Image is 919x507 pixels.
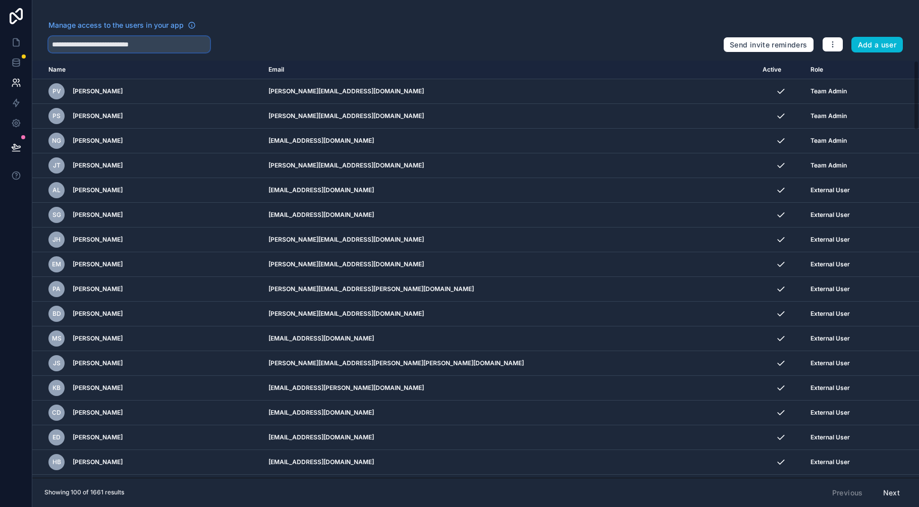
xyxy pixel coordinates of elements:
td: [PERSON_NAME][EMAIL_ADDRESS][DOMAIN_NAME] [262,228,757,252]
span: [PERSON_NAME] [73,236,123,244]
td: [EMAIL_ADDRESS][PERSON_NAME][DOMAIN_NAME] [262,376,757,401]
span: [PERSON_NAME] [73,458,123,466]
span: External User [810,236,850,244]
span: External User [810,211,850,219]
span: Showing 100 of 1661 results [44,488,124,496]
span: ED [52,433,61,441]
span: PA [52,285,61,293]
span: External User [810,458,850,466]
span: [PERSON_NAME] [73,359,123,367]
span: External User [810,285,850,293]
span: [PERSON_NAME] [73,310,123,318]
span: JS [53,359,61,367]
th: Email [262,61,757,79]
span: KB [52,384,61,392]
div: scrollable content [32,61,919,478]
span: [PERSON_NAME] [73,433,123,441]
span: [PERSON_NAME] [73,409,123,417]
td: [EMAIL_ADDRESS][DOMAIN_NAME] [262,475,757,499]
span: MS [52,334,62,343]
span: AL [52,186,61,194]
td: [PERSON_NAME][EMAIL_ADDRESS][DOMAIN_NAME] [262,153,757,178]
a: Manage access to the users in your app [48,20,196,30]
td: [PERSON_NAME][EMAIL_ADDRESS][PERSON_NAME][DOMAIN_NAME] [262,277,757,302]
th: Name [32,61,262,79]
td: [EMAIL_ADDRESS][DOMAIN_NAME] [262,450,757,475]
span: CD [52,409,61,417]
span: External User [810,409,850,417]
span: NG [52,137,61,145]
span: HB [52,458,61,466]
span: [PERSON_NAME] [73,87,123,95]
th: Role [804,61,885,79]
span: EM [52,260,61,268]
button: Add a user [851,37,903,53]
span: [PERSON_NAME] [73,285,123,293]
span: External User [810,359,850,367]
span: [PERSON_NAME] [73,137,123,145]
td: [PERSON_NAME][EMAIL_ADDRESS][DOMAIN_NAME] [262,252,757,277]
span: External User [810,310,850,318]
td: [PERSON_NAME][EMAIL_ADDRESS][PERSON_NAME][PERSON_NAME][DOMAIN_NAME] [262,351,757,376]
span: Team Admin [810,161,847,170]
span: PS [52,112,61,120]
span: External User [810,260,850,268]
td: [EMAIL_ADDRESS][DOMAIN_NAME] [262,129,757,153]
span: External User [810,384,850,392]
span: [PERSON_NAME] [73,260,123,268]
button: Next [876,484,907,501]
td: [PERSON_NAME][EMAIL_ADDRESS][DOMAIN_NAME] [262,104,757,129]
span: PV [52,87,61,95]
span: External User [810,334,850,343]
button: Send invite reminders [723,37,814,53]
span: Team Admin [810,87,847,95]
td: [EMAIL_ADDRESS][DOMAIN_NAME] [262,203,757,228]
span: JH [52,236,61,244]
span: [PERSON_NAME] [73,112,123,120]
span: Manage access to the users in your app [48,20,184,30]
td: [PERSON_NAME][EMAIL_ADDRESS][DOMAIN_NAME] [262,302,757,326]
td: [EMAIL_ADDRESS][DOMAIN_NAME] [262,425,757,450]
span: SG [52,211,61,219]
td: [EMAIL_ADDRESS][DOMAIN_NAME] [262,401,757,425]
span: External User [810,186,850,194]
span: BD [52,310,61,318]
span: [PERSON_NAME] [73,211,123,219]
span: [PERSON_NAME] [73,161,123,170]
span: [PERSON_NAME] [73,334,123,343]
span: Team Admin [810,112,847,120]
span: [PERSON_NAME] [73,384,123,392]
span: External User [810,433,850,441]
span: JT [53,161,61,170]
span: Team Admin [810,137,847,145]
td: [EMAIL_ADDRESS][DOMAIN_NAME] [262,178,757,203]
td: [EMAIL_ADDRESS][DOMAIN_NAME] [262,326,757,351]
span: [PERSON_NAME] [73,186,123,194]
th: Active [756,61,804,79]
td: [PERSON_NAME][EMAIL_ADDRESS][DOMAIN_NAME] [262,79,757,104]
